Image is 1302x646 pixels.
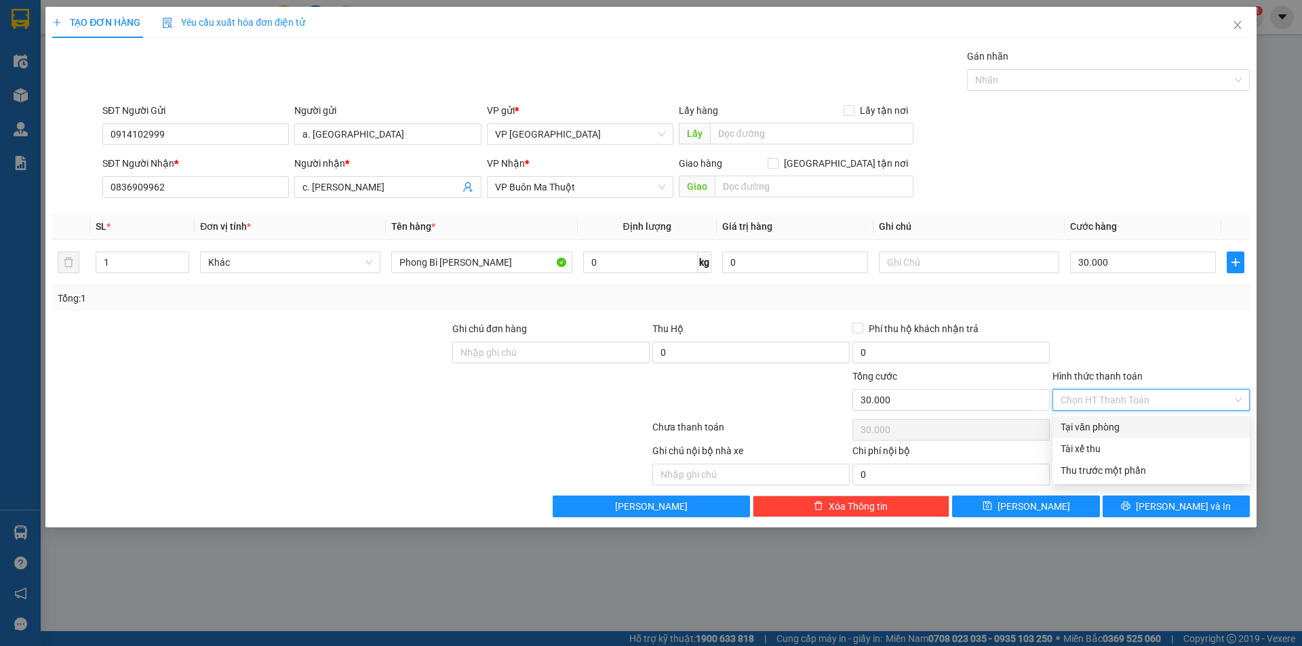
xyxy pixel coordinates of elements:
[998,499,1070,514] span: [PERSON_NAME]
[873,214,1065,240] th: Ghi chú
[623,221,671,232] span: Định lượng
[698,251,711,273] span: kg
[495,177,665,197] span: VP Buôn Ma Thuột
[651,420,851,443] div: Chưa thanh toán
[294,103,481,118] div: Người gửi
[753,496,950,517] button: deleteXóa Thông tin
[967,51,1008,62] label: Gán nhãn
[52,17,140,28] span: TẠO ĐƠN HÀNG
[715,176,913,197] input: Dọc đường
[983,501,992,512] span: save
[1103,496,1250,517] button: printer[PERSON_NAME] và In
[58,291,502,306] div: Tổng: 1
[814,501,823,512] span: delete
[1227,251,1244,273] button: plus
[200,221,251,232] span: Đơn vị tính
[1061,463,1242,478] div: Thu trước một phần
[102,156,289,171] div: SĐT Người Nhận
[854,103,913,118] span: Lấy tận nơi
[615,499,688,514] span: [PERSON_NAME]
[679,176,715,197] span: Giao
[1121,501,1130,512] span: printer
[487,103,673,118] div: VP gửi
[863,321,984,336] span: Phí thu hộ khách nhận trả
[391,221,435,232] span: Tên hàng
[462,182,473,193] span: user-add
[1070,221,1117,232] span: Cước hàng
[722,221,772,232] span: Giá trị hàng
[679,158,722,169] span: Giao hàng
[1136,499,1231,514] span: [PERSON_NAME] và In
[102,103,289,118] div: SĐT Người Gửi
[294,156,481,171] div: Người nhận
[679,105,718,116] span: Lấy hàng
[952,496,1099,517] button: save[PERSON_NAME]
[1052,371,1143,382] label: Hình thức thanh toán
[879,251,1059,273] input: Ghi Chú
[452,342,650,363] input: Ghi chú đơn hàng
[778,156,913,171] span: [GEOGRAPHIC_DATA] tận nơi
[852,371,897,382] span: Tổng cước
[162,17,305,28] span: Yêu cầu xuất hóa đơn điện tử
[495,124,665,144] span: VP Tuy Hòa
[710,123,913,144] input: Dọc đường
[391,251,572,273] input: VD: Bàn, Ghế
[652,464,850,485] input: Nhập ghi chú
[679,123,710,144] span: Lấy
[52,18,62,27] span: plus
[553,496,750,517] button: [PERSON_NAME]
[1227,257,1244,268] span: plus
[487,158,525,169] span: VP Nhận
[208,252,372,272] span: Khác
[1061,441,1242,456] div: Tài xế thu
[1232,20,1243,31] span: close
[652,443,850,464] div: Ghi chú nội bộ nhà xe
[452,323,527,334] label: Ghi chú đơn hàng
[96,221,106,232] span: SL
[652,323,684,334] span: Thu Hộ
[829,499,888,514] span: Xóa Thông tin
[162,18,173,28] img: icon
[1061,420,1242,435] div: Tại văn phòng
[58,251,79,273] button: delete
[1219,7,1257,45] button: Close
[852,443,1050,464] div: Chi phí nội bộ
[722,251,868,273] input: 0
